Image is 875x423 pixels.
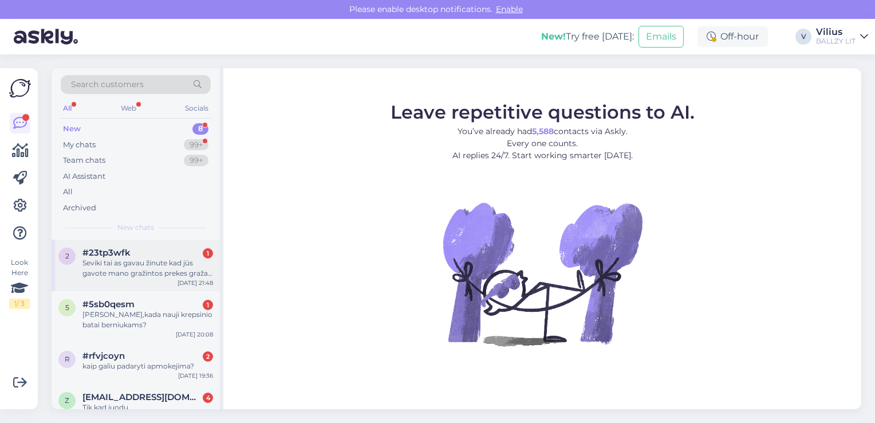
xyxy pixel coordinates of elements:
span: z [65,396,69,405]
div: BALLZY LIT [816,37,856,46]
button: Emails [638,26,684,48]
span: New chats [117,222,154,233]
div: [DATE] 20:08 [176,330,213,339]
span: Search customers [71,79,144,91]
div: [DATE] 19:36 [178,371,213,380]
span: Enable [492,4,526,14]
span: #rfvjcoyn [82,351,125,361]
a: ViliusBALLZY LIT [816,28,868,46]
div: All [61,101,74,116]
img: No Chat active [439,170,645,377]
div: 4 [203,393,213,403]
div: New [63,123,81,135]
div: All [63,186,73,198]
div: V [795,29,811,45]
span: r [65,355,70,363]
div: Off-hour [697,26,768,47]
b: 5,588 [532,126,554,136]
span: Leave repetitive questions to AI. [391,100,695,123]
div: 2 [203,351,213,362]
span: 5 [65,303,69,312]
div: 1 [203,300,213,310]
span: 2 [65,252,69,260]
div: Try free [DATE]: [541,30,634,44]
p: You’ve already had contacts via Askly. Every one counts. AI replies 24/7. Start working smarter [... [391,125,695,161]
div: Team chats [63,155,105,166]
div: My chats [63,139,96,151]
div: 1 / 3 [9,299,30,309]
div: Web [119,101,139,116]
span: zemgulysdeivisss@gmail.com [82,392,202,402]
div: kaip galiu padaryti apmokejima? [82,361,213,371]
span: #23tp3wfk [82,248,131,258]
div: 99+ [184,155,208,166]
div: Archived [63,202,96,214]
span: #5sb0qesm [82,299,135,310]
div: AI Assistant [63,171,105,182]
div: [PERSON_NAME],kada nauji krepsinio batai berniukams? [82,310,213,330]
div: 8 [192,123,208,135]
div: Socials [183,101,211,116]
div: 1 [203,248,213,258]
div: Look Here [9,257,30,309]
b: New! [541,31,566,42]
img: Askly Logo [9,77,31,99]
div: Vilius [816,28,856,37]
div: Seviki tai as gavau žinute kad jūs gavote mano gražintos prekes graža ir aš nerečiau paklausti ka... [82,258,213,279]
div: Tik kad juodu [82,402,213,413]
div: 99+ [184,139,208,151]
div: [DATE] 21:48 [178,279,213,287]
